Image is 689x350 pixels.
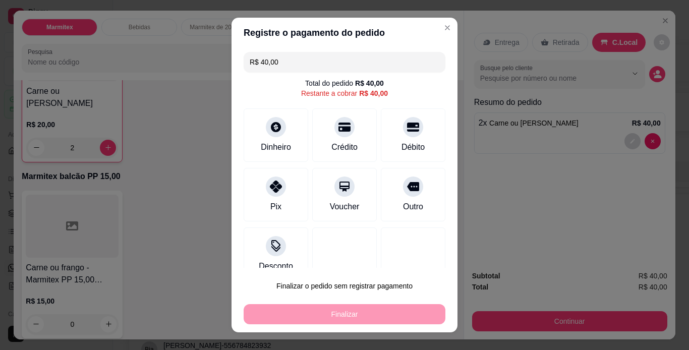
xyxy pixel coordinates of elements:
button: Finalizar o pedido sem registrar pagamento [244,276,445,296]
div: Pix [270,201,281,213]
div: R$ 40,00 [355,78,384,88]
div: R$ 40,00 [359,88,388,98]
div: Débito [401,141,425,153]
div: Crédito [331,141,358,153]
button: Close [439,20,455,36]
input: Ex.: hambúrguer de cordeiro [250,52,439,72]
div: Desconto [259,260,293,272]
div: Restante a cobrar [301,88,388,98]
div: Total do pedido [305,78,384,88]
div: Outro [403,201,423,213]
div: Voucher [330,201,360,213]
div: Dinheiro [261,141,291,153]
header: Registre o pagamento do pedido [232,18,457,48]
